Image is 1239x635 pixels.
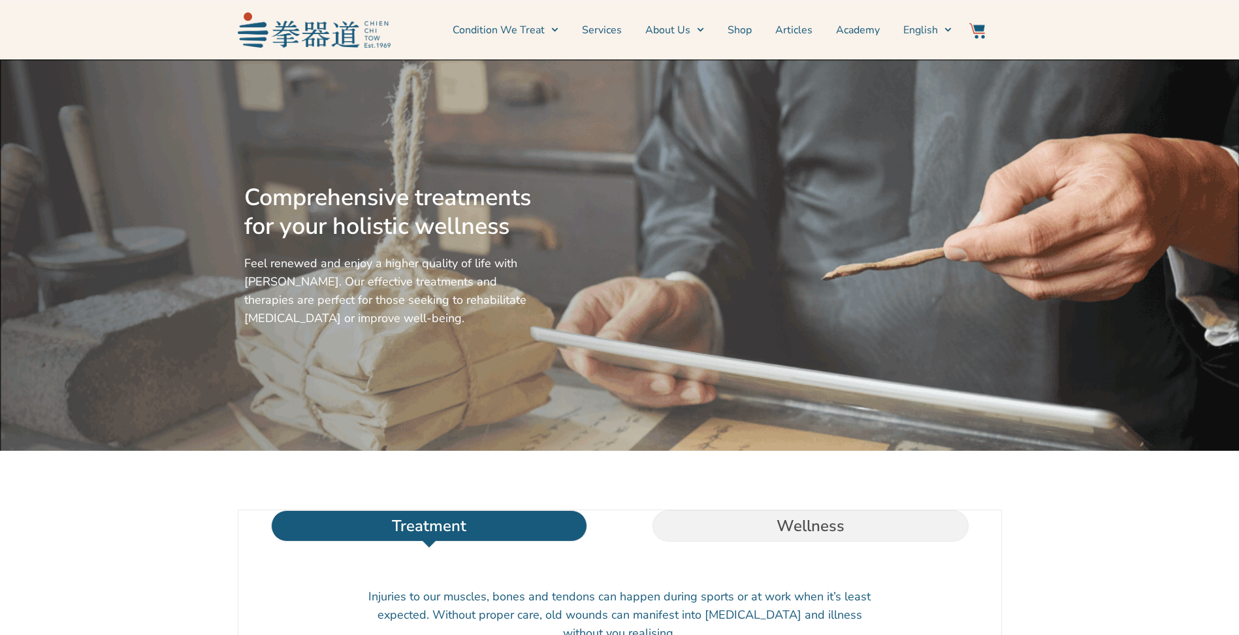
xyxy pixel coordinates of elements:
[397,14,952,46] nav: Menu
[582,14,622,46] a: Services
[244,184,537,241] h2: Comprehensive treatments for your holistic wellness
[836,14,880,46] a: Academy
[244,254,537,327] p: Feel renewed and enjoy a higher quality of life with [PERSON_NAME]. Our effective treatments and ...
[903,22,938,38] span: English
[645,14,704,46] a: About Us
[775,14,813,46] a: Articles
[969,23,985,39] img: Website Icon-03
[453,14,558,46] a: Condition We Treat
[903,14,952,46] a: English
[728,14,752,46] a: Shop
